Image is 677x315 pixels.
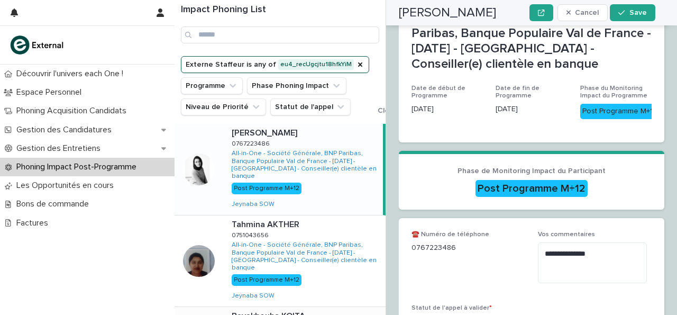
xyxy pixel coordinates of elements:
[580,85,647,99] span: Phase du Monitoring Impact du Programme
[610,4,655,21] button: Save
[369,107,428,114] button: Clear all filters
[12,162,145,172] p: Phoning Impact Post-Programme
[411,305,492,311] span: Statut de l'appel à valider
[232,292,275,300] a: Jeynaba SOW
[399,5,496,21] h2: [PERSON_NAME]
[181,98,266,115] button: Niveau de Priorité
[496,85,539,99] span: Date de fin de Programme
[411,11,652,71] p: All-in-One - Société Générale, BNP Paribas, Banque Populaire Val de France - [DATE] - [GEOGRAPHIC...
[270,98,351,115] button: Statut de l'appel
[575,9,599,16] span: Cancel
[411,104,483,115] p: [DATE]
[458,167,606,175] span: Phase de Monitoring Impact du Participant
[232,183,301,194] div: Post Programme M+12
[181,77,243,94] button: Programme
[181,56,369,73] button: Externe Staffeur
[232,241,381,272] a: All-in-One - Société Générale, BNP Paribas, Banque Populaire Val de France - [DATE] - [GEOGRAPHIC...
[247,77,346,94] button: Phase Phoning Impact
[629,9,647,16] span: Save
[175,124,386,215] a: [PERSON_NAME][PERSON_NAME] 07672234860767223486 All-in-One - Société Générale, BNP Paribas, Banqu...
[411,242,525,254] p: 0767223486
[496,104,567,115] p: [DATE]
[12,143,109,154] p: Gestion des Entretiens
[181,26,379,43] input: Search
[8,34,67,56] img: bc51vvfgR2QLHU84CWIQ
[411,231,489,238] span: ☎️ Numéro de téléphone
[232,150,379,181] a: All-in-One - Société Générale, BNP Paribas, Banque Populaire Val de France - [DATE] - [GEOGRAPHIC...
[411,85,465,99] span: Date de début de Programme
[580,104,659,119] div: Post Programme M+12
[12,199,97,209] p: Bons de commande
[181,4,379,16] h1: Impact Phoning List
[475,180,588,197] div: Post Programme M+12
[12,181,122,191] p: Les Opportunités en cours
[175,215,386,307] a: Tahmina AKTHERTahmina AKTHER 07510436560751043656 All-in-One - Société Générale, BNP Paribas, Ban...
[538,231,595,238] span: Vos commentaires
[12,106,135,116] p: Phoning Acquisition Candidats
[232,218,301,230] p: Tahmina AKTHER
[12,87,90,97] p: Espace Personnel
[12,218,57,228] p: Factures
[557,4,608,21] button: Cancel
[12,69,132,79] p: Découvrir l'univers each One !
[232,230,271,239] p: 0751043656
[232,138,272,148] p: 0767223486
[378,107,428,114] span: Clear all filters
[232,201,275,208] a: Jeynaba SOW
[232,274,301,286] div: Post Programme M+12
[232,126,299,138] p: [PERSON_NAME]
[12,125,120,135] p: Gestion des Candidatures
